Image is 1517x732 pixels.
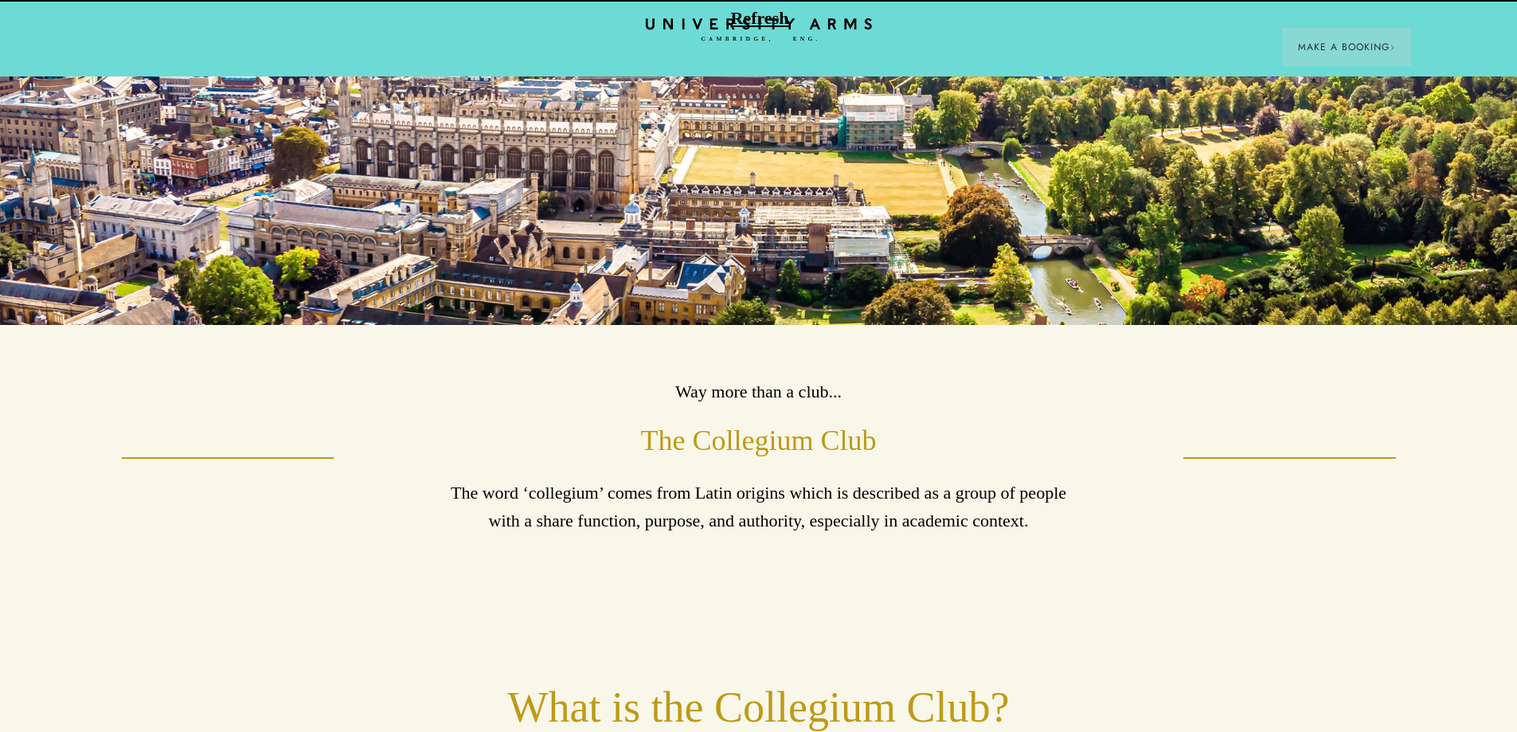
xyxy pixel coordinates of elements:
button: Make a BookingArrow icon [1282,28,1411,66]
span: Make a Booking [1298,40,1395,54]
h1: Way more than a club... [440,380,1077,404]
h2: The Collegium Club [440,422,1077,460]
img: Arrow icon [1390,45,1395,50]
a: Home [643,18,874,42]
button: Refresh [729,3,790,33]
p: The word ‘collegium’ comes from Latin origins which is described as a group of people with a shar... [440,479,1077,534]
